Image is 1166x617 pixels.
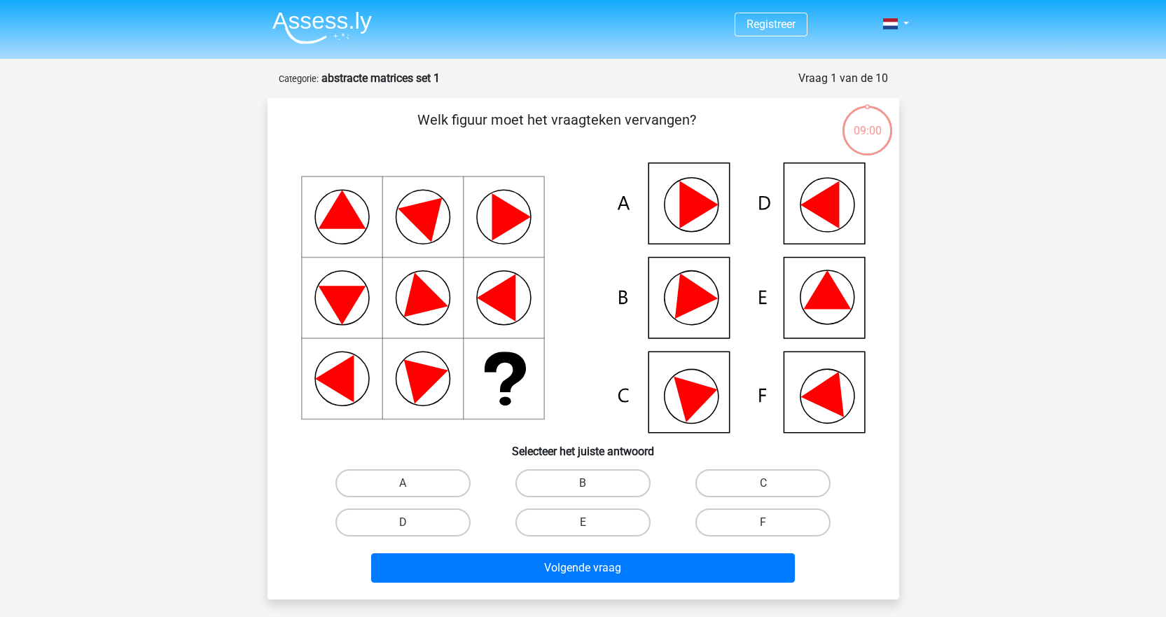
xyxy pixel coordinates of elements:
[695,469,831,497] label: C
[290,109,824,151] p: Welk figuur moet het vraagteken vervangen?
[695,508,831,536] label: F
[321,71,440,85] strong: abstracte matrices set 1
[272,11,372,44] img: Assessly
[279,74,319,84] small: Categorie:
[747,18,796,31] a: Registreer
[515,508,651,536] label: E
[798,70,888,87] div: Vraag 1 van de 10
[515,469,651,497] label: B
[335,508,471,536] label: D
[335,469,471,497] label: A
[290,434,877,458] h6: Selecteer het juiste antwoord
[841,104,894,139] div: 09:00
[371,553,795,583] button: Volgende vraag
